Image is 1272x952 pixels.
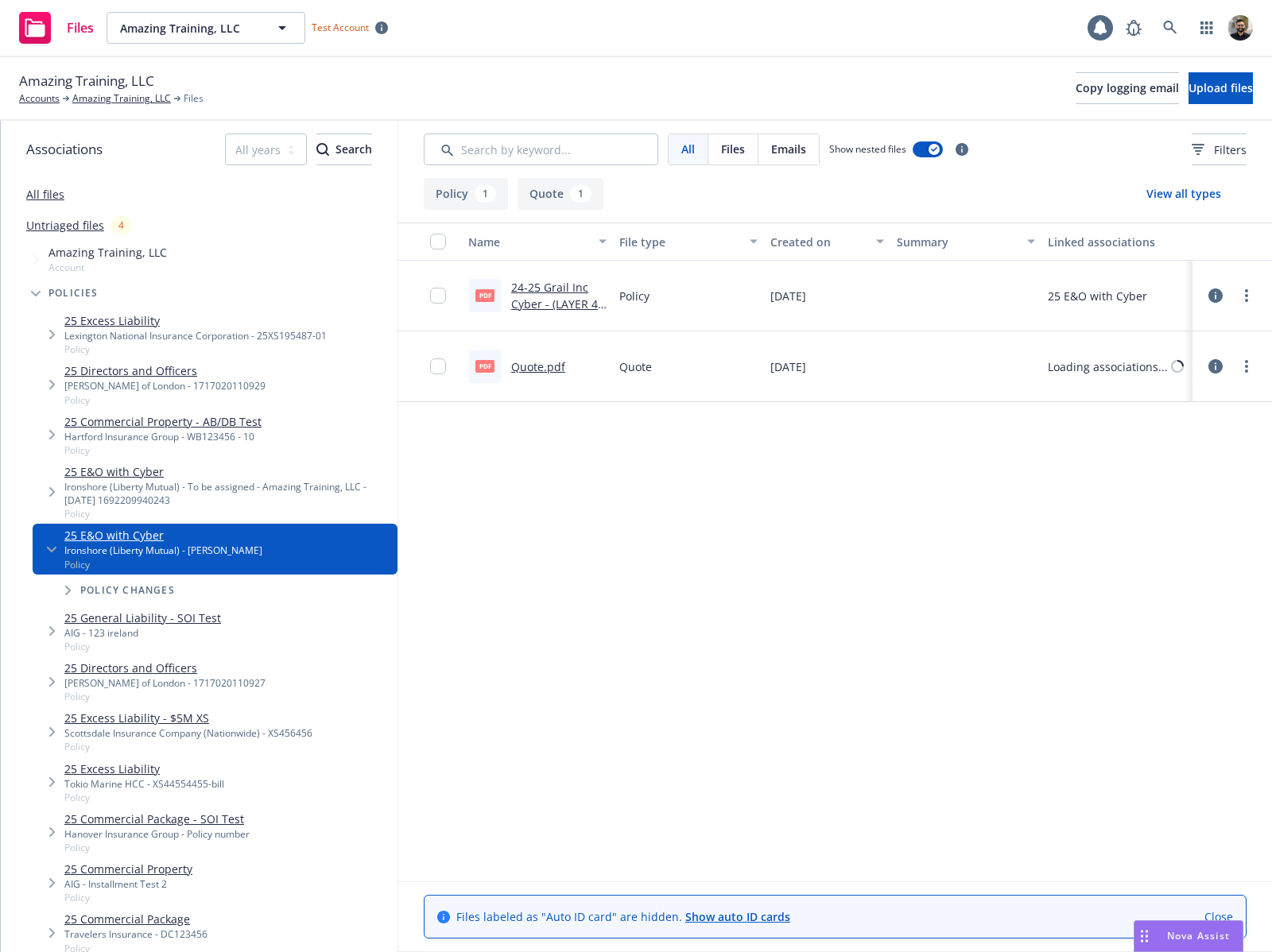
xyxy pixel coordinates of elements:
a: 25 Excess Liability [64,760,224,777]
a: 25 Excess Liability [64,312,327,329]
div: 1 [570,185,591,203]
span: Files [67,21,94,34]
a: Accounts [19,91,60,106]
button: Quote [518,178,603,210]
a: more [1237,286,1256,305]
button: Linked associations [1041,223,1192,261]
span: Emails [771,141,806,157]
div: [PERSON_NAME] of London - 1717020110927 [64,676,266,690]
a: Report a Bug [1118,12,1150,44]
div: 4 [111,216,132,234]
div: AIG - Installment Test 2 [64,877,192,891]
button: SearchSearch [316,134,372,165]
span: Nova Assist [1167,929,1230,942]
button: File type [613,223,764,261]
a: Close [1204,908,1233,925]
span: Policies [48,288,99,298]
a: 25 Directors and Officers [64,660,266,676]
span: Test Account [312,21,369,34]
span: Policy [64,891,192,904]
span: [DATE] [770,288,806,304]
button: Copy logging email [1076,72,1179,104]
a: 25 Commercial Package - SOI Test [64,811,250,827]
a: Show auto ID cards [685,909,790,924]
span: Show nested files [829,142,906,156]
div: [PERSON_NAME] of London - 1717020110929 [64,379,266,393]
span: Policy [619,288,650,304]
span: Amazing Training, LLC [120,20,258,37]
span: Files labeled as "Auto ID card" are hidden. [456,908,790,925]
a: 25 E&O with Cyber [64,463,391,480]
div: File type [619,234,740,250]
span: Policy [64,791,224,804]
a: 25 Commercial Property [64,861,192,877]
a: 25 E&O with Cyber [64,527,262,544]
a: 24-25 Grail Inc Cyber - (LAYER 4) $5x$20M - Policy.pdf [511,280,601,345]
a: Quote.pdf [511,359,565,374]
a: 25 Directors and Officers [64,362,266,379]
div: Search [316,134,372,164]
a: Amazing Training, LLC [72,91,171,106]
a: Search [1154,12,1186,44]
span: Filters [1192,141,1247,158]
span: Files [184,91,204,106]
img: photo [1227,15,1253,41]
div: Scottsdale Insurance Company (Nationwide) - XS456456 [64,726,312,740]
span: Policy [64,342,327,356]
div: Lexington National Insurance Corporation - 25XS195487-01 [64,329,327,342]
button: Created on [764,223,890,261]
a: Untriaged files [26,217,104,234]
span: Test Account [305,19,394,36]
span: Policy [64,841,250,854]
span: Filters [1214,141,1247,158]
button: Name [462,223,613,261]
div: 25 E&O with Cyber [1048,288,1147,304]
a: Files [13,6,100,50]
button: View all types [1121,178,1247,210]
a: 25 Commercial Package [64,911,207,927]
button: Nova Assist [1134,920,1243,952]
span: Amazing Training, LLC [48,244,167,261]
span: [DATE] [770,358,806,375]
div: Travelers Insurance - DC123456 [64,927,207,941]
a: 25 General Liability - SOI Test [64,610,221,626]
button: Filters [1192,134,1247,165]
button: Upload files [1189,72,1253,104]
span: Copy logging email [1076,80,1179,95]
div: Tokio Marine HCC - XS44554455-bill [64,777,224,791]
div: Linked associations [1048,234,1186,250]
span: Policy [64,740,312,753]
svg: Search [316,143,329,156]
a: All files [26,187,64,202]
a: 25 Commercial Property - AB/DB Test [64,413,262,430]
span: Policy [64,690,266,703]
a: Switch app [1191,12,1223,44]
span: Quote [619,358,652,375]
span: Policy [64,640,221,653]
input: Search by keyword... [424,134,658,165]
span: Policy [64,393,266,407]
div: Created on [770,234,866,250]
span: Upload files [1189,80,1253,95]
div: 1 [475,185,496,203]
span: pdf [475,360,494,372]
span: Policy [64,558,262,571]
span: Files [721,141,745,157]
a: more [1237,357,1256,376]
span: All [681,141,695,157]
span: Associations [26,139,103,160]
button: Summary [890,223,1041,261]
div: Drag to move [1134,921,1154,951]
div: Hanover Insurance Group - Policy number [64,827,250,841]
div: Name [468,234,589,250]
div: Hartford Insurance Group - WB123456 - 10 [64,430,262,443]
button: Policy [424,178,508,210]
a: 25 Excess Liability - $5M XS [64,710,312,726]
input: Select all [430,234,446,250]
span: Account [48,261,167,274]
input: Toggle Row Selected [430,288,446,304]
span: Policy [64,443,262,457]
input: Toggle Row Selected [430,358,446,374]
span: Amazing Training, LLC [19,71,154,91]
span: Policy [64,507,391,521]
